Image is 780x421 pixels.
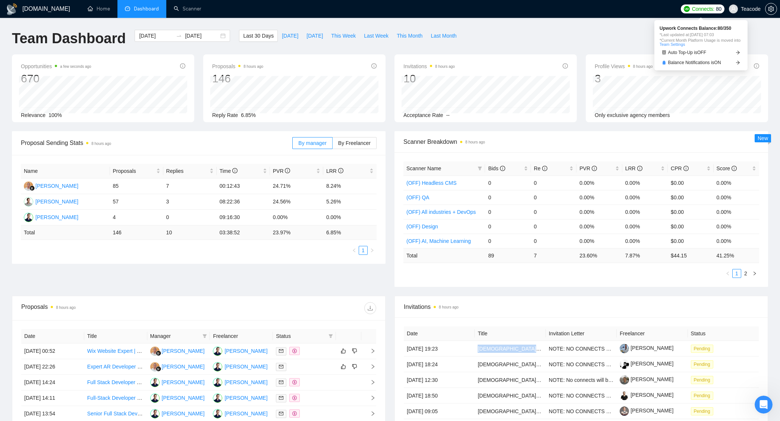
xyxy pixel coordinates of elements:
button: right [750,269,759,278]
td: 0.00% [622,175,668,190]
li: Previous Page [723,269,732,278]
div: [PERSON_NAME] [224,347,267,355]
td: 0.00% [576,175,622,190]
div: [PERSON_NAME] [162,378,205,386]
li: 1 [359,246,368,255]
td: 57 [110,194,163,210]
td: Total [21,225,110,240]
a: bellBalance Notifications isONarrow-right [660,59,742,67]
th: Date [404,326,475,341]
th: Title [84,329,147,344]
span: dislike [352,348,357,354]
td: 85 [110,178,163,194]
td: 7 [163,178,217,194]
img: JD [150,378,160,387]
span: Invitations [404,302,759,311]
span: filter [202,334,207,338]
img: JD [213,393,222,403]
span: robot [662,50,666,55]
td: 0.00% [622,234,668,248]
span: user [731,6,736,12]
span: right [364,364,375,369]
img: MU [150,346,160,356]
td: 6.85 % [323,225,377,240]
a: JD[PERSON_NAME] [213,379,267,385]
a: JD[PERSON_NAME] [213,410,267,416]
iframe: Intercom live chat [755,396,773,414]
div: [PERSON_NAME] [162,347,205,355]
img: MP [24,197,33,206]
span: Dashboard [134,6,159,12]
span: 6.85% [241,112,256,118]
th: Status [688,326,759,341]
td: [DATE] 00:52 [21,344,84,359]
div: Proposals [21,302,199,314]
td: 0 [485,190,531,205]
span: Opportunities [21,62,91,71]
span: Time [220,168,238,174]
div: [PERSON_NAME] [224,378,267,386]
th: Date [21,329,84,344]
a: [DEMOGRAPHIC_DATA] Speakers of Polish – Talent Bench for Future Managed Services Recording Projects [478,361,731,367]
time: a few seconds ago [60,64,91,69]
a: (OFF) Headless CMS [406,180,457,186]
a: [PERSON_NAME] [620,345,673,351]
span: download [365,305,376,311]
img: JD [24,213,33,222]
span: info-circle [180,63,185,69]
div: [PERSON_NAME] [162,409,205,418]
span: to [176,33,182,39]
div: [PERSON_NAME] [224,363,267,371]
button: like [339,362,348,371]
time: 8 hours ago [435,64,455,69]
a: Pending [691,392,716,398]
span: Pending [691,360,713,368]
span: Proposals [212,62,263,71]
span: Only exclusive agency members [595,112,670,118]
td: 0 [531,234,576,248]
span: setting [765,6,777,12]
span: Connects: [692,5,714,13]
input: Start date [139,32,173,40]
img: MU [24,181,33,191]
li: Previous Page [350,246,359,255]
time: 8 hours ago [56,306,76,310]
span: dashboard [125,6,130,11]
div: [PERSON_NAME] [35,182,78,190]
img: gigradar-bm.png [156,351,161,356]
span: By Freelancer [338,140,371,146]
td: 0.00% [576,234,622,248]
span: CPR [671,165,688,171]
img: MU [150,362,160,371]
a: MU[PERSON_NAME] [150,348,205,354]
td: [DATE] 12:30 [404,372,475,388]
span: By manager [298,140,326,146]
a: Senior Full Stack Developer for AI SaaS Project [87,411,198,417]
span: Proposal Sending Stats [21,138,292,148]
span: Re [534,165,547,171]
span: Replies [166,167,208,175]
img: c1GAAM2Xf2A2QMLHHDCLMmoG0aRQVaUNkyBxOKS7iijQDNfScF89EzPa2OY4GIN6kq [620,375,629,384]
span: Pending [691,345,713,353]
td: 0 [485,234,531,248]
a: 1 [733,269,741,278]
span: Relevance [21,112,45,118]
span: 80 [716,5,721,13]
td: 23.97 % [270,225,323,240]
td: 0 [163,210,217,225]
img: c1t6ofiSaFRmKBRp38VQ178WDGcCiTDfgusK7-5HjwAPIJcjlgw5S4t0wP6brgaK1k [620,360,629,369]
th: Title [475,326,545,341]
td: 4 [110,210,163,225]
div: 10 [403,72,455,86]
a: (OFF) Design [406,224,438,230]
span: info-circle [542,166,547,171]
span: info-circle [754,63,759,69]
span: dollar [292,349,297,353]
button: left [350,246,359,255]
button: Last Month [427,30,460,42]
td: [DATE] 18:24 [404,357,475,372]
span: -- [446,112,450,118]
time: 8 hours ago [91,142,111,146]
a: 2 [742,269,750,278]
span: left [726,271,730,276]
